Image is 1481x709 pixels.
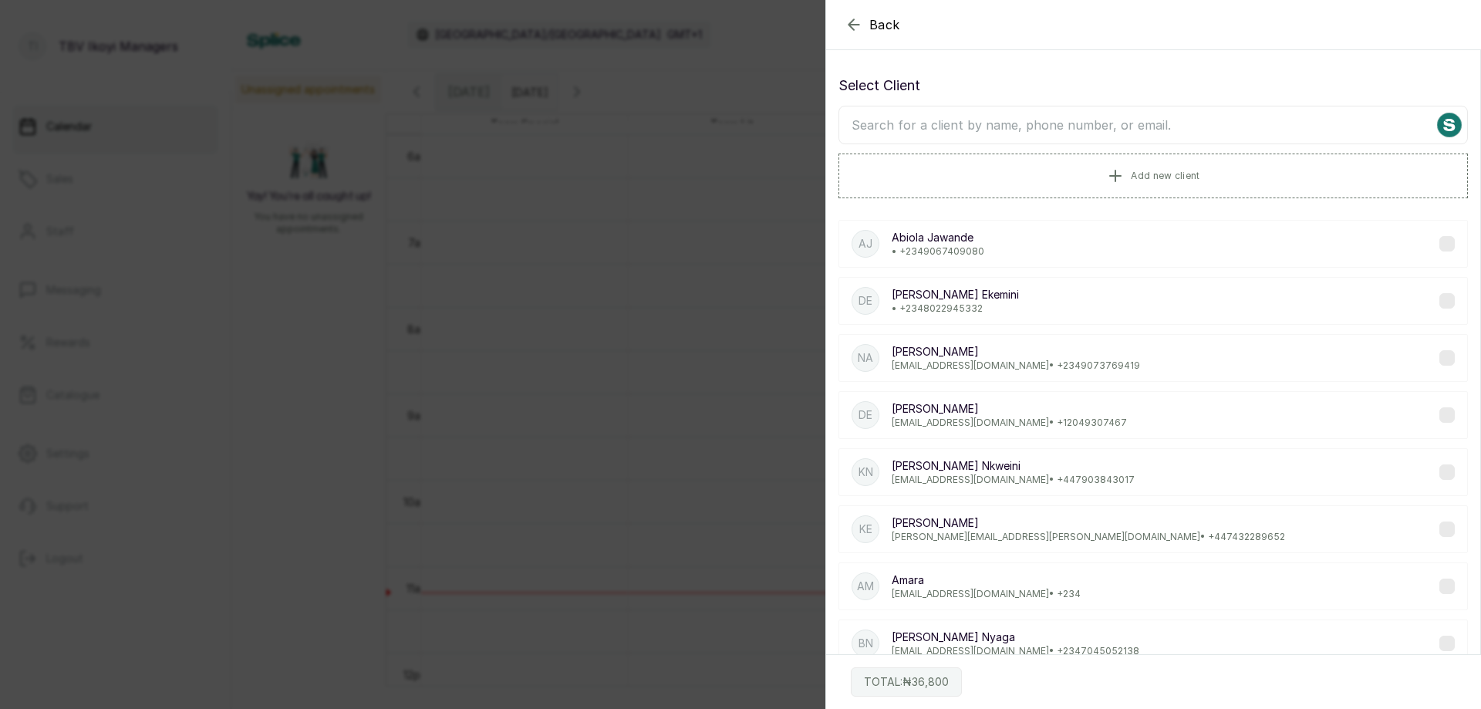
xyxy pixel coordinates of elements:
p: [EMAIL_ADDRESS][DOMAIN_NAME] • +44 7903843017 [892,474,1135,486]
input: Search for a client by name, phone number, or email. [838,106,1468,144]
p: [PERSON_NAME] [892,401,1127,417]
p: [PERSON_NAME] Nyaga [892,630,1139,645]
p: [EMAIL_ADDRESS][DOMAIN_NAME] • +1 2049307467 [892,417,1127,429]
p: [PERSON_NAME][EMAIL_ADDRESS][PERSON_NAME][DOMAIN_NAME] • +44 7432289652 [892,531,1285,543]
p: [PERSON_NAME] Nkweini [892,458,1135,474]
p: Amara [892,572,1081,588]
span: Add new client [1131,170,1199,182]
p: BN [859,636,873,651]
p: • +234 9067409080 [892,245,984,258]
button: Add new client [838,154,1468,198]
p: • +234 8022945332 [892,302,1019,315]
span: 36,800 [912,675,949,688]
p: KN [859,464,873,480]
p: Na [858,350,873,366]
p: TOTAL: ₦ [864,674,949,690]
p: [PERSON_NAME] [892,515,1285,531]
p: De [859,407,872,423]
p: [EMAIL_ADDRESS][DOMAIN_NAME] • +234 7045052138 [892,645,1139,657]
p: DE [859,293,872,309]
p: Abiola Jawande [892,230,984,245]
button: Back [845,15,900,34]
p: AJ [859,236,872,252]
p: [PERSON_NAME] Ekemini [892,287,1019,302]
p: Select Client [838,75,1468,96]
p: Am [857,579,874,594]
span: Back [869,15,900,34]
p: [EMAIL_ADDRESS][DOMAIN_NAME] • +234 [892,588,1081,600]
p: [PERSON_NAME] [892,344,1140,360]
p: [EMAIL_ADDRESS][DOMAIN_NAME] • +234 9073769419 [892,360,1140,372]
p: Ke [859,522,872,537]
